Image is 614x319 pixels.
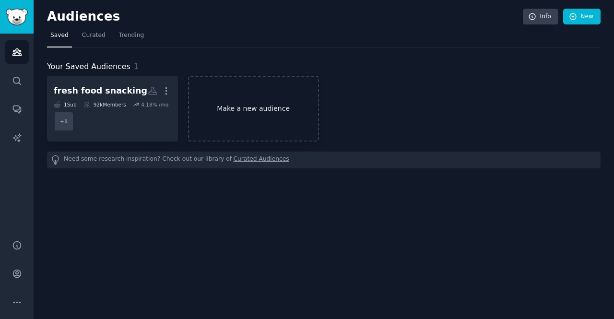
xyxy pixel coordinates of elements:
[563,9,601,25] a: New
[83,101,126,108] div: 92k Members
[47,61,130,73] span: Your Saved Audiences
[141,101,168,108] div: 4.18 % /mo
[79,28,109,47] a: Curated
[116,28,147,47] a: Trending
[54,101,77,108] div: 1 Sub
[50,31,69,40] span: Saved
[523,9,558,25] a: Info
[47,9,523,24] h2: Audiences
[6,9,28,25] img: GummySearch logo
[47,28,72,47] a: Saved
[134,62,139,71] span: 1
[54,111,74,131] div: + 1
[54,85,147,97] div: fresh food snacking
[119,31,144,40] span: Trending
[47,152,601,168] div: Need some research inspiration? Check out our library of
[234,155,289,165] a: Curated Audiences
[188,76,319,142] a: Make a new audience
[47,76,178,142] a: fresh food snacking1Sub92kMembers4.18% /mo+1
[82,31,106,40] span: Curated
